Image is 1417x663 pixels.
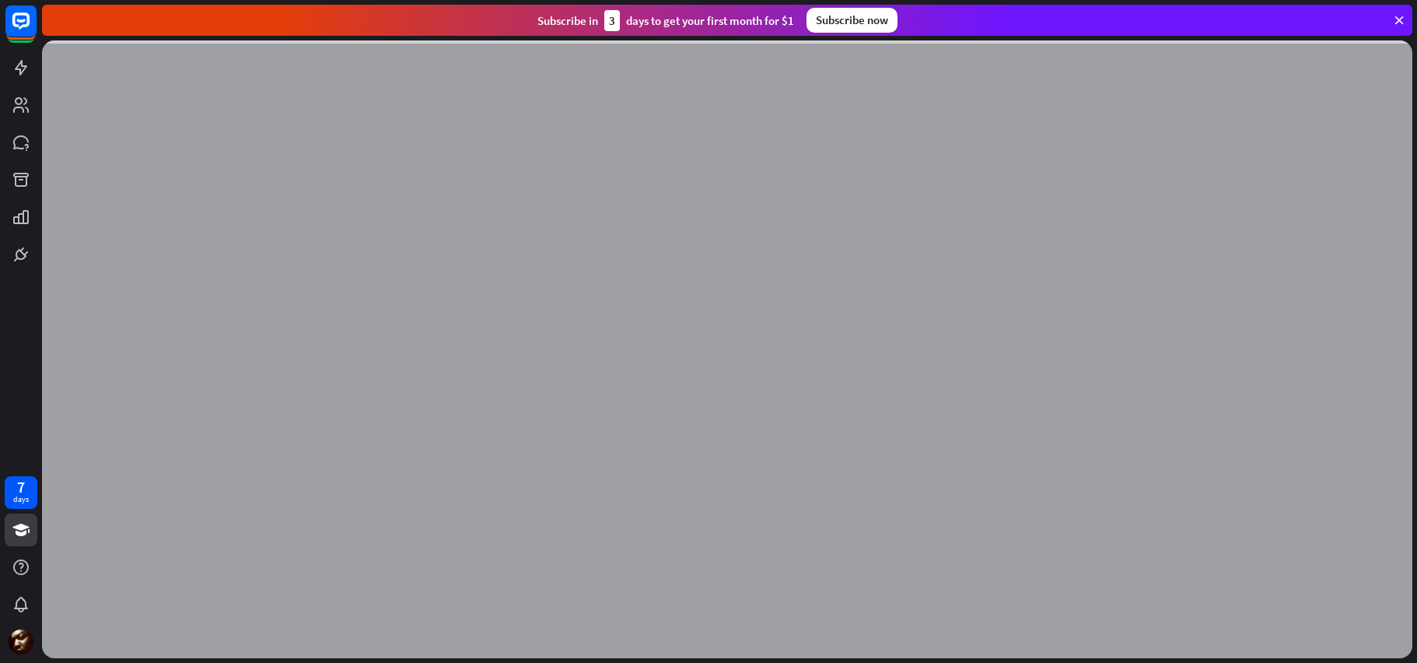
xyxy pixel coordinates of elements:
div: Subscribe in days to get your first month for $1 [537,10,794,31]
div: 3 [604,10,620,31]
div: Subscribe now [806,8,897,33]
div: days [13,494,29,505]
div: 7 [17,480,25,494]
a: 7 days [5,476,37,509]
